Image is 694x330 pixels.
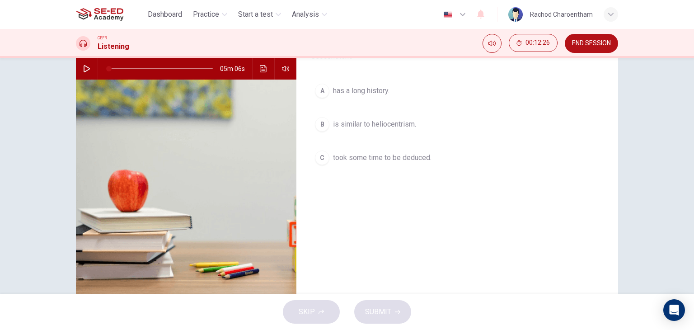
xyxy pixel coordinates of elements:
[256,58,271,80] button: Click to see the audio transcription
[572,40,611,47] span: END SESSION
[98,41,129,52] h1: Listening
[333,152,431,163] span: took some time to be deduced.
[238,9,273,20] span: Start a test
[315,84,329,98] div: A
[220,58,252,80] span: 05m 06s
[288,6,331,23] button: Analysis
[442,11,454,18] img: en
[98,35,107,41] span: CEFR
[565,34,618,53] button: END SESSION
[525,39,550,47] span: 00:12:26
[234,6,285,23] button: Start a test
[315,117,329,132] div: B
[76,5,123,24] img: SE-ED Academy logo
[530,9,593,20] div: Rachod Charoentham
[663,299,685,321] div: Open Intercom Messenger
[311,80,604,102] button: Ahas a long history.
[76,80,296,300] img: The Center of the Solar System
[311,146,604,169] button: Ctook some time to be deduced.
[148,9,182,20] span: Dashboard
[333,85,389,96] span: has a long history.
[315,151,329,165] div: C
[189,6,231,23] button: Practice
[509,34,558,53] div: Hide
[292,9,319,20] span: Analysis
[144,6,186,23] button: Dashboard
[333,119,416,130] span: is similar to heliocentrism.
[311,113,604,136] button: Bis similar to heliocentrism.
[509,34,558,52] button: 00:12:26
[483,34,502,53] div: Mute
[193,9,219,20] span: Practice
[76,5,144,24] a: SE-ED Academy logo
[508,7,523,22] img: Profile picture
